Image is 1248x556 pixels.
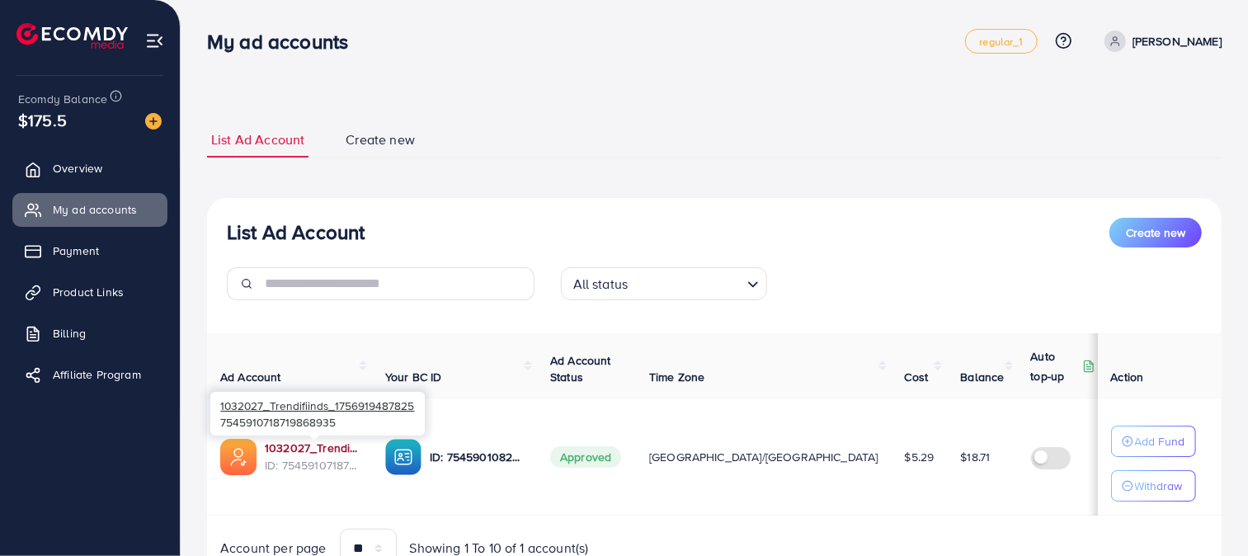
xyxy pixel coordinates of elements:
[53,160,102,177] span: Overview
[18,108,67,132] span: $175.5
[561,267,767,300] div: Search for option
[211,130,304,149] span: List Ad Account
[1098,31,1222,52] a: [PERSON_NAME]
[430,447,524,467] p: ID: 7545901082208206855
[570,272,632,296] span: All status
[385,439,421,475] img: ic-ba-acc.ded83a64.svg
[1126,224,1185,241] span: Create new
[53,243,99,259] span: Payment
[12,193,167,226] a: My ad accounts
[905,449,935,465] span: $5.29
[1109,218,1202,247] button: Create new
[649,369,704,385] span: Time Zone
[265,440,359,456] a: 1032027_Trendifiinds_1756919487825
[53,201,137,218] span: My ad accounts
[220,369,281,385] span: Ad Account
[220,398,414,413] span: 1032027_Trendifiinds_1756919487825
[1031,346,1079,386] p: Auto top-up
[960,369,1004,385] span: Balance
[265,457,359,474] span: ID: 7545910718719868935
[979,36,1023,47] span: regular_1
[53,284,124,300] span: Product Links
[53,366,141,383] span: Affiliate Program
[550,352,611,385] span: Ad Account Status
[1133,31,1222,51] p: [PERSON_NAME]
[53,325,86,342] span: Billing
[1135,431,1185,451] p: Add Fund
[960,449,990,465] span: $18.71
[227,220,365,244] h3: List Ad Account
[12,317,167,350] a: Billing
[1111,426,1196,457] button: Add Fund
[12,234,167,267] a: Payment
[385,369,442,385] span: Your BC ID
[12,276,167,309] a: Product Links
[633,269,740,296] input: Search for option
[18,91,107,107] span: Ecomdy Balance
[1111,470,1196,502] button: Withdraw
[145,31,164,50] img: menu
[1135,476,1183,496] p: Withdraw
[346,130,415,149] span: Create new
[12,358,167,391] a: Affiliate Program
[145,113,162,130] img: image
[207,30,361,54] h3: My ad accounts
[905,369,929,385] span: Cost
[965,29,1037,54] a: regular_1
[1178,482,1236,544] iframe: Chat
[550,446,621,468] span: Approved
[210,392,425,436] div: 7545910718719868935
[12,152,167,185] a: Overview
[16,23,128,49] img: logo
[1111,369,1144,385] span: Action
[649,449,878,465] span: [GEOGRAPHIC_DATA]/[GEOGRAPHIC_DATA]
[220,439,257,475] img: ic-ads-acc.e4c84228.svg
